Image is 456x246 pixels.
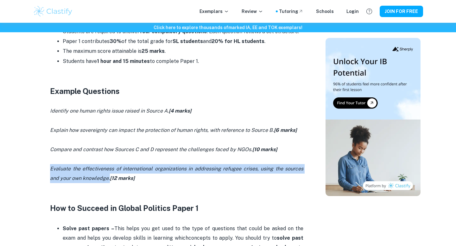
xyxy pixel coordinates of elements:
[279,8,303,15] a: Tutoring
[173,38,203,44] strong: SL students
[50,146,277,152] i: Compare and contrast how Sources C and D represent the challenges faced by NGOs.
[50,202,303,214] h3: How to Succeed in Global Politics Paper 1
[33,5,73,18] img: Clastify logo
[199,8,229,15] p: Exemplars
[274,127,297,133] strong: [6 marks]
[252,146,277,152] strong: [10 marks]
[1,24,455,31] h6: Click here to explore thousands of marked IA, EE and TOK exemplars !
[50,127,297,133] i: Explain how sovereignty can impact the protection of human rights, with reference to Source B.
[63,225,114,231] strong: Solve past papers –
[346,8,359,15] a: Login
[50,166,303,181] i: Evaluate the effectiveness of international organizations in addressing refugee crises, using the...
[142,48,165,54] strong: 25 marks
[326,38,421,196] img: Thumbnail
[169,108,191,114] strong: [4 marks]
[63,46,303,56] p: The maximum score attainable is .
[110,175,135,181] strong: [12 marks]
[97,58,150,64] strong: 1 hour and 15 minutes
[380,6,423,17] button: JOIN FOR FREE
[50,87,120,95] strong: Example Questions
[110,38,122,44] strong: 30%
[316,8,334,15] a: Schools
[364,6,375,17] button: Help and Feedback
[212,38,264,44] strong: 20% for HL students
[140,28,207,34] strong: four compulsory questions
[63,37,303,46] p: Paper 1 contributes of the total grade for and .
[63,57,303,66] p: Students have to complete Paper 1.
[188,235,232,241] span: concepts to apply
[242,8,263,15] p: Review
[50,108,191,114] i: Identify one human rights issue raised in Source A.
